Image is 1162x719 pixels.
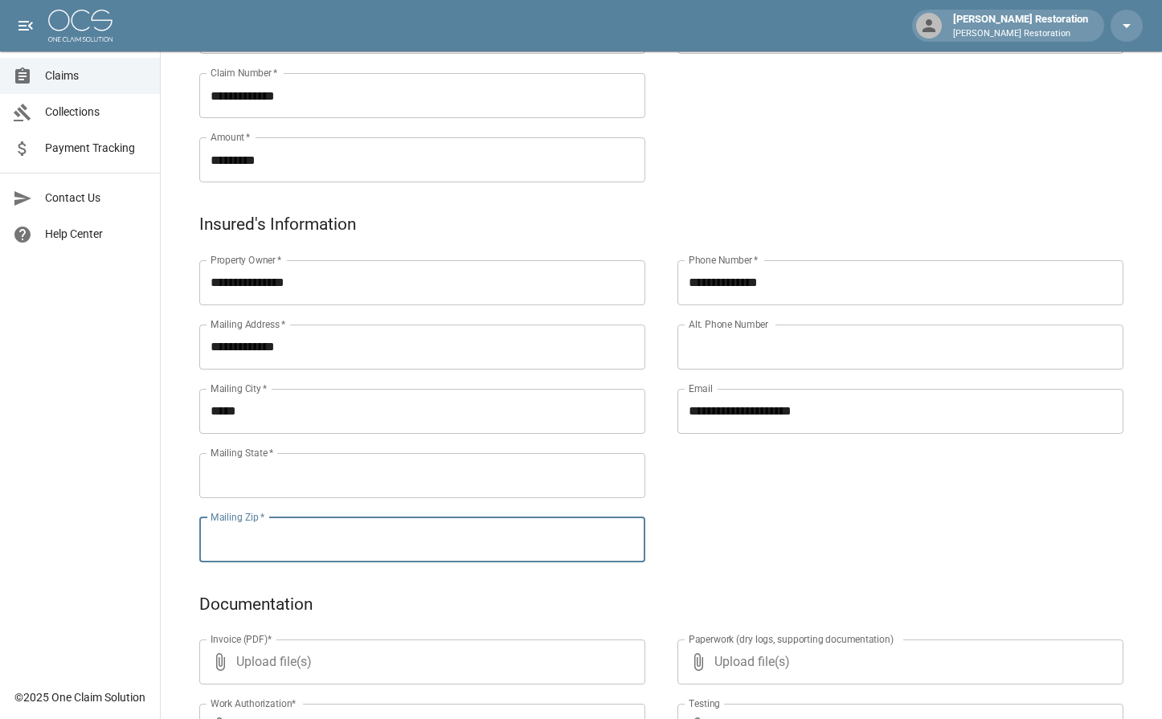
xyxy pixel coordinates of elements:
label: Testing [689,697,720,710]
label: Paperwork (dry logs, supporting documentation) [689,632,894,646]
label: Phone Number [689,253,758,267]
div: © 2025 One Claim Solution [14,689,145,705]
img: ocs-logo-white-transparent.png [48,10,113,42]
span: Collections [45,104,147,121]
span: Upload file(s) [714,639,1080,684]
label: Mailing City [211,382,268,395]
label: Alt. Phone Number [689,317,768,331]
label: Mailing Zip [211,510,265,524]
span: Claims [45,67,147,84]
label: Email [689,382,713,395]
label: Mailing Address [211,317,285,331]
label: Invoice (PDF)* [211,632,272,646]
label: Amount [211,130,251,144]
label: Claim Number [211,66,277,80]
label: Property Owner [211,253,282,267]
span: Contact Us [45,190,147,206]
div: [PERSON_NAME] Restoration [947,11,1094,40]
button: open drawer [10,10,42,42]
span: Payment Tracking [45,140,147,157]
p: [PERSON_NAME] Restoration [953,27,1088,41]
label: Work Authorization* [211,697,297,710]
label: Mailing State [211,446,273,460]
span: Help Center [45,226,147,243]
span: Upload file(s) [236,639,602,684]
